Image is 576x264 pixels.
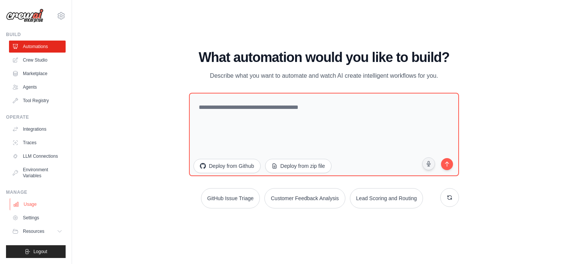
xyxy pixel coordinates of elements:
button: Deploy from Github [193,159,261,173]
a: Traces [9,137,66,149]
a: Usage [10,198,66,210]
a: LLM Connections [9,150,66,162]
h1: What automation would you like to build? [189,50,459,65]
a: Integrations [9,123,66,135]
img: Logo [6,9,43,23]
div: Operate [6,114,66,120]
a: Environment Variables [9,164,66,182]
a: Tool Registry [9,95,66,107]
div: Manage [6,189,66,195]
iframe: Chat Widget [538,228,576,264]
span: Logout [33,249,47,255]
button: Resources [9,225,66,237]
button: Customer Feedback Analysis [264,188,345,208]
button: Logout [6,245,66,258]
span: Resources [23,228,44,234]
button: GitHub Issue Triage [201,188,260,208]
a: Crew Studio [9,54,66,66]
button: Deploy from zip file [265,159,331,173]
p: Describe what you want to automate and watch AI create intelligent workflows for you. [198,71,450,81]
a: Marketplace [9,68,66,80]
button: Lead Scoring and Routing [350,188,423,208]
a: Settings [9,212,66,224]
div: Build [6,32,66,38]
a: Automations [9,41,66,53]
a: Agents [9,81,66,93]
